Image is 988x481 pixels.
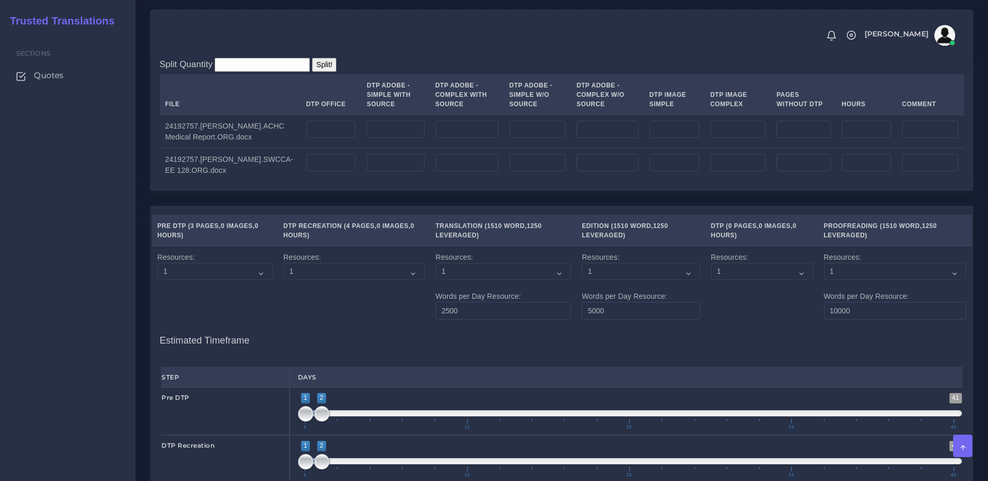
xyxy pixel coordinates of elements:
span: 11 [463,473,472,477]
strong: Step [161,373,179,381]
span: 0 Images [759,222,791,230]
th: DTP Adobe - Complex W/O Source [571,75,644,115]
span: 21 [625,425,634,429]
span: 2 [317,441,326,451]
td: Resources: [705,246,818,325]
th: DTP Recreation ( , , ) [278,216,430,246]
th: Hours [836,75,897,115]
span: 41 [949,393,962,403]
td: 24192757.[PERSON_NAME].ACHC Medical Report.ORG.docx [160,115,301,148]
span: Quotes [34,70,64,81]
span: 1250 Leveraged [435,222,542,239]
span: 11 [463,425,472,429]
td: Resources: Words per Day Resource: [577,246,706,325]
th: DTP Office [301,75,361,115]
strong: DTP Recreation [161,441,215,449]
th: Comment [896,75,964,115]
th: DTP Adobe - Simple With Source [361,75,430,115]
span: 41 [949,441,962,451]
span: 1 [301,393,310,403]
th: DTP Adobe - Simple W/O Source [504,75,571,115]
span: 31 [787,425,796,429]
span: 1510 Word [882,222,920,230]
th: Edition ( , ) [577,216,706,246]
span: 0 Hours [283,222,414,239]
span: 0 Images [221,222,253,230]
strong: Pre DTP [161,394,190,401]
td: Resources: Words per Day Resource: [818,246,972,325]
strong: Days [298,373,317,381]
span: 1250 Leveraged [824,222,937,239]
input: Split! [312,58,336,72]
span: 41 [949,425,958,429]
td: 24192757.[PERSON_NAME].SWCCA-EE 128.ORG.docx [160,148,301,182]
a: [PERSON_NAME]avatar [859,25,959,46]
label: Split Quantity [160,58,213,71]
a: Trusted Translations [3,12,115,30]
a: Quotes [8,65,128,86]
span: 1 [302,425,308,429]
th: DTP Adobe - Complex With Source [430,75,504,115]
span: Sections [16,49,51,57]
span: 1 [301,441,310,451]
span: [PERSON_NAME] [865,30,929,37]
th: Proofreading ( , ) [818,216,972,246]
span: 0 Images [377,222,408,230]
div: T+E+DTP+P, Task(s) DTP QuantitiesEnglish ([GEOGRAPHIC_DATA]) TO Russian ([GEOGRAPHIC_DATA]) [151,48,973,190]
span: 0 Hours [711,222,796,239]
th: Translation ( , ) [430,216,577,246]
span: 41 [949,473,958,477]
span: 0 Hours [157,222,258,239]
h4: Estimated Timeframe [160,325,964,347]
img: avatar [934,25,955,46]
span: 2 [317,393,326,403]
td: Resources: [278,246,430,325]
h2: Trusted Translations [3,15,115,27]
span: 1 [302,473,308,477]
th: DTP Image Complex [705,75,771,115]
th: DTP ( , , ) [705,216,818,246]
td: Resources: Words per Day Resource: [430,246,577,325]
th: DTP Image Simple [644,75,705,115]
span: 4 Pages [346,222,375,230]
span: 3 Pages [191,222,219,230]
th: File [160,75,301,115]
span: 1510 Word [614,222,651,230]
th: Pre DTP ( , , ) [152,216,278,246]
span: 21 [625,473,634,477]
span: 31 [787,473,796,477]
td: Resources: [152,246,278,325]
span: 0 Pages [728,222,757,230]
th: Pages Without DTP [771,75,836,115]
span: 1510 Word [487,222,524,230]
span: 1250 Leveraged [582,222,668,239]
